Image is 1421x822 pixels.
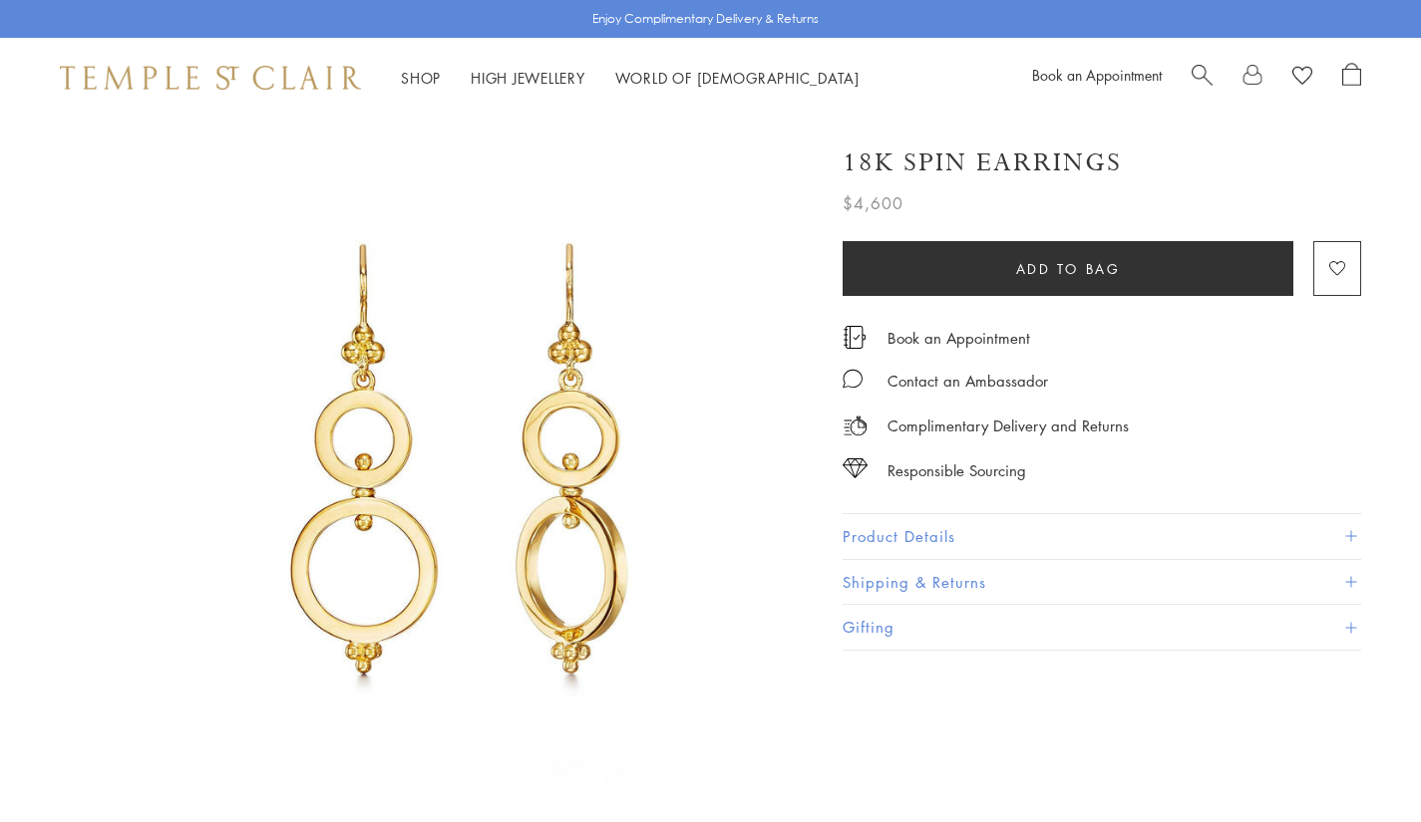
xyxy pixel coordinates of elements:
a: Open Shopping Bag [1342,63,1361,93]
img: 18K Spin Earrings [130,118,813,800]
button: Add to bag [843,241,1293,296]
a: ShopShop [401,68,441,88]
h1: 18K Spin Earrings [843,145,1122,180]
a: Book an Appointment [1032,65,1162,85]
img: MessageIcon-01_2.svg [843,369,863,389]
a: View Wishlist [1292,63,1312,93]
button: Gifting [843,605,1361,650]
a: Search [1192,63,1213,93]
p: Enjoy Complimentary Delivery & Returns [592,9,819,29]
span: $4,600 [843,190,903,216]
button: Shipping & Returns [843,560,1361,605]
a: World of [DEMOGRAPHIC_DATA]World of [DEMOGRAPHIC_DATA] [615,68,860,88]
a: High JewelleryHigh Jewellery [471,68,585,88]
img: icon_appointment.svg [843,326,867,349]
span: Add to bag [1016,258,1121,280]
p: Complimentary Delivery and Returns [888,413,1129,438]
div: Responsible Sourcing [888,458,1026,483]
img: icon_sourcing.svg [843,458,868,478]
a: Book an Appointment [888,327,1030,349]
img: Temple St. Clair [60,66,361,90]
nav: Main navigation [401,66,860,91]
button: Product Details [843,514,1361,559]
div: Contact an Ambassador [888,369,1048,394]
img: icon_delivery.svg [843,413,868,438]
